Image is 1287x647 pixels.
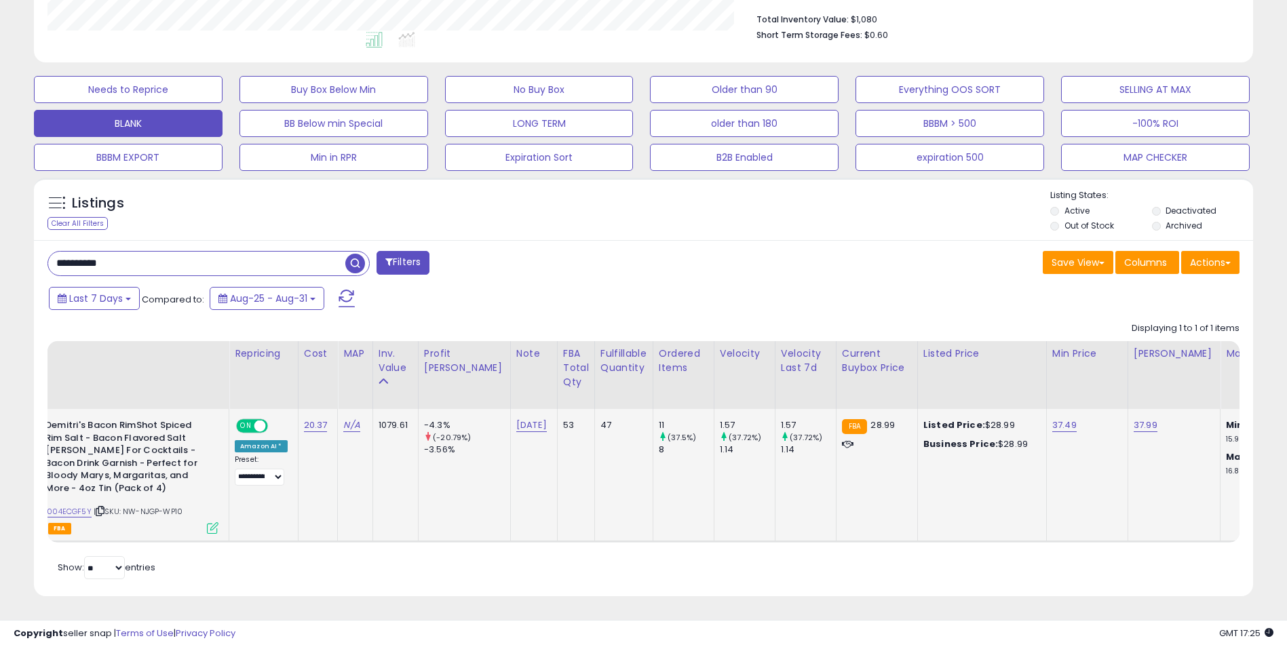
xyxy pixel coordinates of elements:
div: Profit [PERSON_NAME] [424,347,505,375]
a: 37.99 [1134,418,1157,432]
label: Archived [1166,220,1202,231]
small: FBA [842,419,867,434]
small: (37.72%) [790,432,822,443]
div: Preset: [235,455,288,486]
button: Everything OOS SORT [856,76,1044,103]
div: Fulfillable Quantity [600,347,647,375]
div: Displaying 1 to 1 of 1 items [1132,322,1240,335]
div: MAP [343,347,366,361]
button: Older than 90 [650,76,839,103]
button: BBBM EXPORT [34,144,223,171]
button: LONG TERM [445,110,634,137]
a: B004ECGF5Y [43,506,92,517]
a: N/A [343,418,360,432]
button: Needs to Reprice [34,76,223,103]
div: 11 [659,419,714,431]
button: MAP CHECKER [1061,144,1250,171]
div: 1.14 [781,444,836,456]
span: Aug-25 - Aug-31 [230,292,307,305]
b: Listed Price: [923,418,985,431]
a: Terms of Use [116,627,174,640]
button: SELLING AT MAX [1061,76,1250,103]
a: Privacy Policy [176,627,235,640]
a: 20.37 [304,418,328,432]
span: Last 7 Days [69,292,123,305]
label: Deactivated [1166,205,1216,216]
a: [DATE] [516,418,547,432]
label: Active [1064,205,1090,216]
button: Expiration Sort [445,144,634,171]
button: BBBM > 500 [856,110,1044,137]
div: Current Buybox Price [842,347,912,375]
div: 53 [563,419,584,431]
b: Short Term Storage Fees: [756,29,862,41]
div: [PERSON_NAME] [1134,347,1214,361]
small: (37.5%) [668,432,696,443]
h5: Listings [72,194,124,213]
div: FBA Total Qty [563,347,589,389]
div: 1079.61 [379,419,408,431]
div: Min Price [1052,347,1122,361]
div: 1.57 [720,419,775,431]
li: $1,080 [756,10,1229,26]
div: Note [516,347,552,361]
div: 47 [600,419,642,431]
div: Title [12,347,223,361]
div: Ordered Items [659,347,708,375]
button: Last 7 Days [49,287,140,310]
p: Listing States: [1050,189,1253,202]
button: Min in RPR [239,144,428,171]
div: Amazon AI * [235,440,288,452]
span: FBA [48,523,71,534]
b: Demitri's Bacon RimShot Spiced Rim Salt - Bacon Flavored Salt [PERSON_NAME] For Cocktails - Bacon... [45,419,210,498]
b: Total Inventory Value: [756,14,849,25]
button: BLANK [34,110,223,137]
button: older than 180 [650,110,839,137]
span: | SKU: NW-NJGP-WP10 [94,506,183,517]
b: Min: [1226,418,1246,431]
button: BB Below min Special [239,110,428,137]
button: Columns [1115,251,1179,274]
div: Velocity [720,347,769,361]
button: Buy Box Below Min [239,76,428,103]
span: OFF [266,420,288,432]
strong: Copyright [14,627,63,640]
div: Clear All Filters [47,217,108,230]
span: 28.99 [870,418,895,431]
span: Show: entries [58,561,155,574]
div: $28.99 [923,438,1036,450]
button: -100% ROI [1061,110,1250,137]
span: Compared to: [142,293,204,306]
button: expiration 500 [856,144,1044,171]
div: Velocity Last 7d [781,347,830,375]
span: Columns [1124,256,1167,269]
div: 1.57 [781,419,836,431]
small: (-20.79%) [433,432,471,443]
button: Aug-25 - Aug-31 [210,287,324,310]
div: seller snap | | [14,627,235,640]
b: Max: [1226,450,1250,463]
div: Repricing [235,347,292,361]
span: $0.60 [864,28,888,41]
b: Business Price: [923,437,998,450]
button: No Buy Box [445,76,634,103]
div: Cost [304,347,332,361]
div: Listed Price [923,347,1041,361]
div: Inv. value [379,347,412,375]
button: Save View [1043,251,1113,274]
div: 1.14 [720,444,775,456]
div: -3.56% [424,444,510,456]
div: $28.99 [923,419,1036,431]
small: (37.72%) [729,432,761,443]
div: -4.3% [424,419,510,431]
label: Out of Stock [1064,220,1114,231]
a: 37.49 [1052,418,1077,432]
div: 8 [659,444,714,456]
span: 2025-09-8 17:25 GMT [1219,627,1273,640]
button: Filters [377,251,429,275]
button: B2B Enabled [650,144,839,171]
span: ON [237,420,254,432]
button: Actions [1181,251,1240,274]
